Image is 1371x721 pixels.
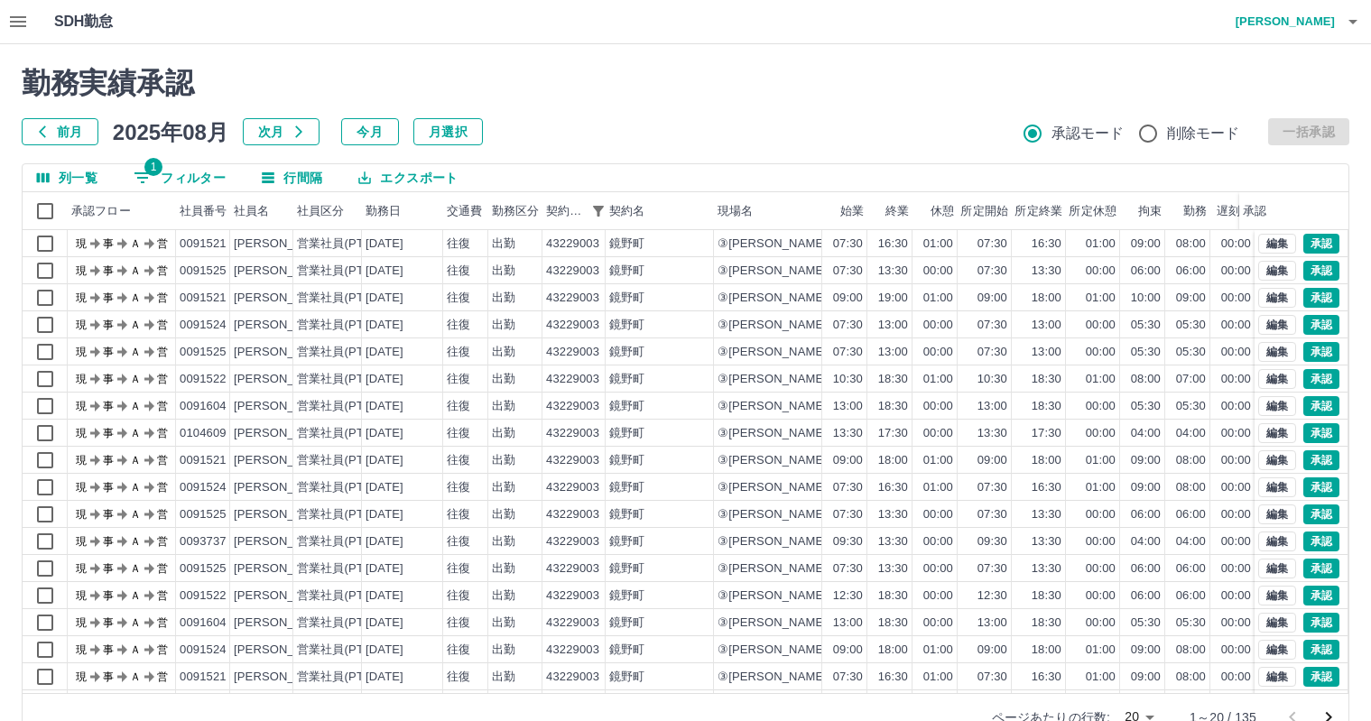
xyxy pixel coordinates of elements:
[1176,290,1206,307] div: 09:00
[718,263,964,280] div: ③[PERSON_NAME]学区放課後児童クラブ1組
[1131,263,1161,280] div: 06:00
[243,118,320,145] button: 次月
[103,237,114,250] text: 事
[297,398,392,415] div: 営業社員(PT契約)
[234,452,332,469] div: [PERSON_NAME]
[180,452,227,469] div: 0091521
[1131,236,1161,253] div: 09:00
[492,317,515,334] div: 出勤
[362,192,443,230] div: 勤務日
[103,291,114,304] text: 事
[1258,504,1296,524] button: 編集
[1086,398,1116,415] div: 00:00
[977,371,1007,388] div: 10:30
[180,263,227,280] div: 0091525
[1014,192,1062,230] div: 所定終業
[1258,586,1296,605] button: 編集
[1066,192,1120,230] div: 所定休憩
[609,192,644,230] div: 契約名
[103,427,114,439] text: 事
[297,192,345,230] div: 社員区分
[447,192,482,230] div: 交通費
[718,425,964,442] div: ③[PERSON_NAME]学区放課後児童クラブ1組
[447,263,470,280] div: 往復
[718,344,964,361] div: ③[PERSON_NAME]学区放課後児童クラブ1組
[447,479,470,496] div: 往復
[1258,667,1296,687] button: 編集
[1032,344,1061,361] div: 13:00
[1176,317,1206,334] div: 05:30
[1221,317,1251,334] div: 00:00
[1032,398,1061,415] div: 18:30
[103,373,114,385] text: 事
[1012,192,1066,230] div: 所定終業
[606,192,714,230] div: 契約名
[22,118,98,145] button: 前月
[234,479,332,496] div: [PERSON_NAME]
[247,164,337,191] button: 行間隔
[878,452,908,469] div: 18:00
[912,192,958,230] div: 休憩
[878,263,908,280] div: 13:30
[103,400,114,412] text: 事
[1221,371,1251,388] div: 00:00
[297,263,392,280] div: 営業社員(PT契約)
[157,454,168,467] text: 営
[447,317,470,334] div: 往復
[960,192,1008,230] div: 所定開始
[878,398,908,415] div: 18:30
[103,346,114,358] text: 事
[609,479,644,496] div: 鏡野町
[180,371,227,388] div: 0091522
[609,371,644,388] div: 鏡野町
[1165,192,1210,230] div: 勤務
[447,398,470,415] div: 往復
[76,237,87,250] text: 現
[977,452,1007,469] div: 09:00
[546,192,586,230] div: 契約コード
[1221,236,1251,253] div: 00:00
[546,479,599,496] div: 43229003
[609,425,644,442] div: 鏡野町
[1258,532,1296,551] button: 編集
[609,236,644,253] div: 鏡野町
[234,425,332,442] div: [PERSON_NAME]
[293,192,362,230] div: 社員区分
[1303,559,1339,578] button: 承認
[1131,290,1161,307] div: 10:00
[1258,288,1296,308] button: 編集
[1303,586,1339,605] button: 承認
[341,118,399,145] button: 今月
[76,346,87,358] text: 現
[718,371,964,388] div: ③[PERSON_NAME]学区放課後児童クラブ1組
[931,192,954,230] div: 休憩
[1221,263,1251,280] div: 00:00
[878,317,908,334] div: 13:00
[1069,192,1116,230] div: 所定休憩
[103,319,114,331] text: 事
[546,344,599,361] div: 43229003
[923,371,953,388] div: 01:00
[609,317,644,334] div: 鏡野町
[867,192,912,230] div: 終業
[1086,317,1116,334] div: 00:00
[1303,369,1339,389] button: 承認
[443,192,488,230] div: 交通費
[609,398,644,415] div: 鏡野町
[180,344,227,361] div: 0091525
[234,263,332,280] div: [PERSON_NAME]
[447,371,470,388] div: 往復
[1258,315,1296,335] button: 編集
[1303,396,1339,416] button: 承認
[609,290,644,307] div: 鏡野町
[234,371,332,388] div: [PERSON_NAME]
[1243,192,1266,230] div: 承認
[413,118,483,145] button: 月選択
[76,264,87,277] text: 現
[366,398,403,415] div: [DATE]
[297,290,392,307] div: 営業社員(PT契約)
[366,479,403,496] div: [DATE]
[1221,290,1251,307] div: 00:00
[76,319,87,331] text: 現
[130,400,141,412] text: Ａ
